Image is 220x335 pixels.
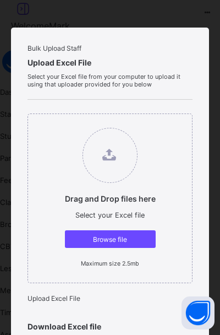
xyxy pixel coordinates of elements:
span: Upload Excel File [28,294,80,302]
p: Drag and Drop files here [65,194,156,203]
span: Download Excel file [28,322,193,331]
span: Upload Excel File [28,58,193,67]
span: Select your Excel file from your computer to upload it using that uploader provided for you below [28,73,193,88]
span: Bulk Upload Staff [28,44,81,52]
small: Maximum size 2.5mb [81,260,139,267]
button: Open asap [182,296,215,329]
span: Select your Excel file [75,211,145,219]
span: Browse file [73,235,147,244]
